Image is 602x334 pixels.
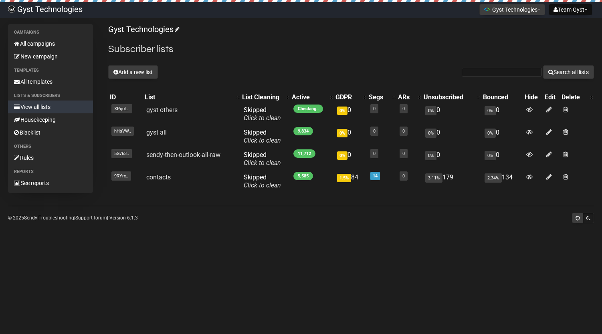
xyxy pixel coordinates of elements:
[484,6,490,12] img: 1.png
[543,65,594,79] button: Search all lists
[8,75,93,88] a: All templates
[8,213,138,222] p: © 2025 | | | Version 6.1.3
[293,127,313,135] span: 9,834
[369,93,388,101] div: Segs
[479,4,545,15] button: Gyst Technologies
[75,215,107,221] a: Support forum
[549,4,592,15] button: Team Gyst
[244,159,281,167] a: Click to clean
[402,151,405,156] a: 0
[108,24,178,34] a: Gyst Technologies
[293,172,313,180] span: 5,585
[481,148,523,170] td: 0
[8,66,93,75] li: Templates
[481,103,523,125] td: 0
[367,92,396,103] th: Segs: No sort applied, activate to apply an ascending sort
[402,106,405,111] a: 0
[244,129,281,144] span: Skipped
[425,129,436,138] span: 0%
[146,173,171,181] a: contacts
[146,151,220,159] a: sendy-then-outlook-all-raw
[111,149,132,158] span: 5G763..
[483,93,521,101] div: Bounced
[337,174,351,182] span: 1.5%
[425,173,442,183] span: 3.11%
[146,129,167,136] a: gyst all
[334,103,367,125] td: 0
[543,92,560,103] th: Edit: No sort applied, sorting is disabled
[337,129,347,137] span: 0%
[373,129,376,134] a: 0
[146,106,178,114] a: gyst others
[242,93,282,101] div: List Cleaning
[8,91,93,101] li: Lists & subscribers
[244,114,281,122] a: Click to clean
[8,50,93,63] a: New campaign
[293,105,323,113] span: Checking..
[111,127,134,136] span: hHsVW..
[422,103,482,125] td: 0
[108,65,158,79] button: Add a new list
[334,170,367,193] td: 84
[111,104,132,113] span: XPqoL..
[244,106,281,122] span: Skipped
[108,42,594,56] h2: Subscriber lists
[525,93,541,101] div: Hide
[145,93,232,101] div: List
[485,151,496,160] span: 0%
[373,151,376,156] a: 0
[481,170,523,193] td: 134
[111,171,131,181] span: 9RYrx..
[334,148,367,170] td: 0
[485,173,502,183] span: 2.34%
[398,93,414,101] div: ARs
[422,125,482,148] td: 0
[8,151,93,164] a: Rules
[422,92,482,103] th: Unsubscribed: No sort applied, activate to apply an ascending sort
[425,151,436,160] span: 0%
[334,125,367,148] td: 0
[523,92,543,103] th: Hide: No sort applied, sorting is disabled
[24,215,37,221] a: Sendy
[8,167,93,177] li: Reports
[8,101,93,113] a: View all lists
[337,151,347,160] span: 0%
[485,106,496,115] span: 0%
[424,93,474,101] div: Unsubscribed
[8,37,93,50] a: All campaigns
[373,106,376,111] a: 0
[481,92,523,103] th: Bounced: No sort applied, sorting is disabled
[334,92,367,103] th: GDPR: No sort applied, activate to apply an ascending sort
[481,125,523,148] td: 0
[485,129,496,138] span: 0%
[292,93,326,101] div: Active
[545,93,558,101] div: Edit
[8,142,93,151] li: Others
[402,173,405,179] a: 0
[402,129,405,134] a: 0
[337,107,347,115] span: 0%
[244,137,281,144] a: Click to clean
[244,173,281,189] span: Skipped
[244,181,281,189] a: Click to clean
[143,92,240,103] th: List: No sort applied, activate to apply an ascending sort
[8,177,93,189] a: See reports
[293,149,315,158] span: 11,712
[38,215,74,221] a: Troubleshooting
[562,93,586,101] div: Delete
[425,106,436,115] span: 0%
[108,92,143,103] th: ID: No sort applied, sorting is disabled
[8,6,15,13] img: 4bbcbfc452d929a90651847d6746e700
[8,126,93,139] a: Blacklist
[290,92,334,103] th: Active: No sort applied, activate to apply an ascending sort
[244,151,281,167] span: Skipped
[560,92,594,103] th: Delete: No sort applied, activate to apply an ascending sort
[8,28,93,37] li: Campaigns
[240,92,290,103] th: List Cleaning: No sort applied, activate to apply an ascending sort
[373,173,378,179] a: 14
[335,93,359,101] div: GDPR
[110,93,141,101] div: ID
[422,170,482,193] td: 179
[422,148,482,170] td: 0
[396,92,422,103] th: ARs: No sort applied, activate to apply an ascending sort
